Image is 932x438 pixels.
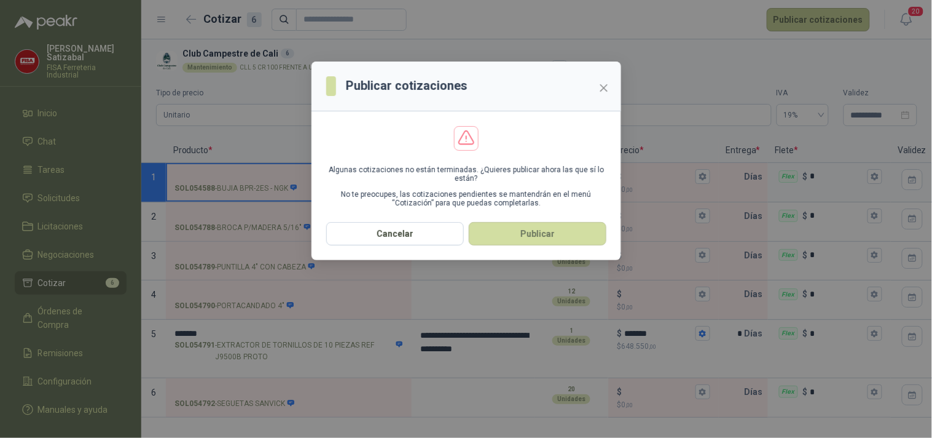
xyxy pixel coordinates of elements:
[599,83,609,93] span: close
[469,222,606,245] button: Publicar
[326,165,606,183] p: Algunas cotizaciones no están terminadas. ¿Quieres publicar ahora las que sí lo están?
[326,222,464,245] button: Cancelar
[326,190,606,207] p: No te preocupes, las cotizaciones pendientes se mantendrán en el menú “Cotización” para que pueda...
[594,78,614,98] button: Close
[346,76,468,95] h3: Publicar cotizaciones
